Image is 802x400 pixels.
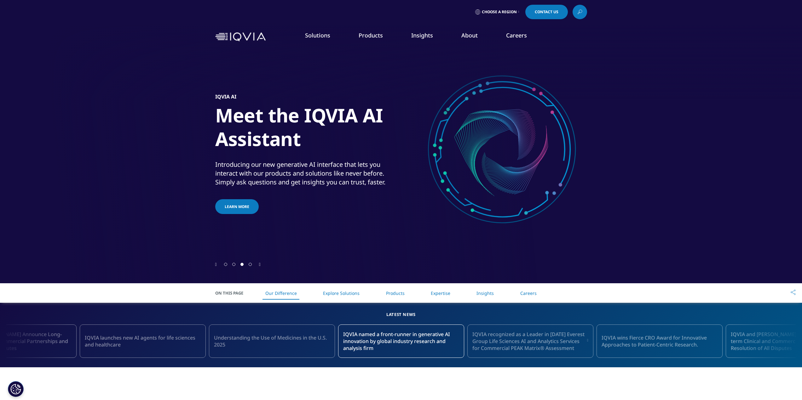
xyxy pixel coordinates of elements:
div: 9 / 18 [209,324,335,358]
div: 12 / 18 [597,324,723,358]
a: About [461,31,478,39]
span: IQVIA recognized as a Leader in [DATE] Everest Group Life Sciences AI and Analytics Services for ... [472,331,586,352]
div: 11 / 18 [467,324,593,358]
span: IQVIA named a front-runner in generative AI innovation by global industry research and analysis firm [343,331,459,352]
a: Careers [506,31,527,39]
button: Cookies Settings [8,381,24,397]
div: Previous slide [215,261,217,267]
h5: IQVIA AI [215,93,236,100]
span: Understanding the Use of Medicines in the U.S. 2025 [214,334,330,348]
a: Products [359,31,383,39]
a: Products [386,290,405,296]
nav: Primary [268,22,587,52]
a: Contact Us [525,5,568,19]
span: Choose a Region [482,9,517,14]
a: IQVIA wins Fierce CRO Award for Innovative Approaches to Patient-Centric Research. [597,324,723,358]
div: Next slide [259,261,261,267]
a: IQVIA recognized as a Leader in [DATE] Everest Group Life Sciences AI and Analytics Services for ... [467,324,593,358]
a: IQVIA named a front-runner in generative AI innovation by global industry research and analysis firm [338,324,464,358]
a: Expertise [431,290,450,296]
span: On This Page [215,290,250,296]
span: IQVIA launches new AI agents for life sciences and healthcare [85,334,201,348]
span: IQVIA wins Fierce CRO Award for Innovative Approaches to Patient-Centric Research. [602,334,718,348]
div: Introducing our new generative AI interface that lets you interact with our products and solution... [215,160,400,187]
a: Insights [411,31,433,39]
div: 3 / 4 [215,47,587,261]
span: Go to slide 1 [224,263,227,266]
div: 10 / 18 [338,324,464,358]
a: Insights [476,290,494,296]
a: Explore Solutions [323,290,360,296]
span: Go to slide 2 [232,263,235,266]
a: Our Difference [265,290,297,296]
a: Learn more [215,199,259,214]
span: Go to slide 4 [249,263,252,266]
div: 8 / 18 [80,324,206,358]
span: Contact Us [535,10,558,14]
span: Go to slide 3 [240,263,244,266]
span: Learn more [225,204,249,209]
h1: Meet the IQVIA AI Assistant [215,104,452,155]
a: Solutions [305,31,330,39]
img: IQVIA Healthcare Information Technology and Pharma Clinical Research Company [215,32,266,42]
h5: Latest News [6,311,796,318]
a: Careers [520,290,537,296]
a: IQVIA launches new AI agents for life sciences and healthcare [80,324,206,358]
a: Understanding the Use of Medicines in the U.S. 2025 [209,324,335,358]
